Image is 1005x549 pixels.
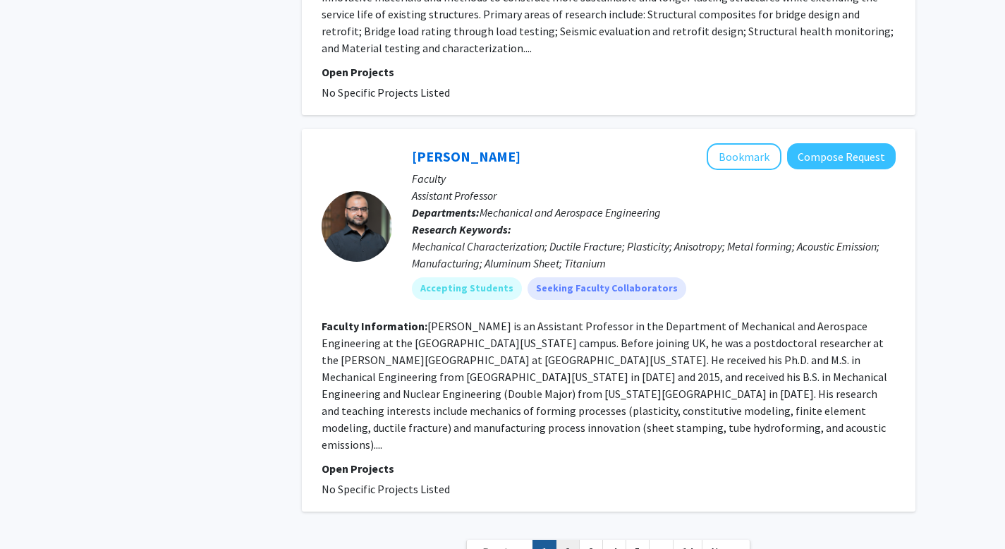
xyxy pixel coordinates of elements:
div: Mechanical Characterization; Ductile Fracture; Plasticity; Anisotropy; Metal forming; Acoustic Em... [412,238,896,272]
b: Departments: [412,205,480,219]
span: No Specific Projects Listed [322,482,450,496]
mat-chip: Accepting Students [412,277,522,300]
fg-read-more: [PERSON_NAME] is an Assistant Professor in the Department of Mechanical and Aerospace Engineering... [322,319,887,452]
button: Add Madhav Baral to Bookmarks [707,143,781,170]
p: Faculty [412,170,896,187]
p: Open Projects [322,460,896,477]
b: Research Keywords: [412,222,511,236]
iframe: Chat [11,485,60,538]
b: Faculty Information: [322,319,427,333]
mat-chip: Seeking Faculty Collaborators [528,277,686,300]
p: Open Projects [322,64,896,80]
a: [PERSON_NAME] [412,147,520,165]
span: Mechanical and Aerospace Engineering [480,205,661,219]
span: No Specific Projects Listed [322,85,450,99]
button: Compose Request to Madhav Baral [787,143,896,169]
p: Assistant Professor [412,187,896,204]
